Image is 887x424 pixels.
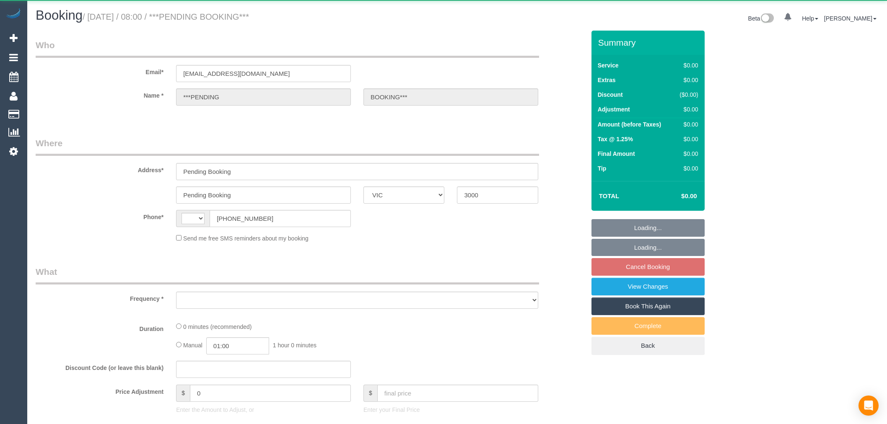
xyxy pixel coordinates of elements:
a: Back [591,337,705,354]
input: Email* [176,65,351,82]
legend: Who [36,39,539,58]
div: $0.00 [676,76,698,84]
label: Discount [598,90,623,99]
h3: Summary [598,38,700,47]
strong: Total [599,192,620,199]
span: 0 minutes (recommended) [183,323,252,330]
div: ($0.00) [676,90,698,99]
a: Book This Again [591,297,705,315]
label: Final Amount [598,150,635,158]
div: Open Intercom Messenger [858,396,879,416]
span: $ [363,385,377,402]
span: $ [176,385,190,402]
div: $0.00 [676,120,698,129]
a: Help [802,15,818,22]
div: $0.00 [676,105,698,114]
input: Last Name* [363,88,538,106]
img: Automaid Logo [5,8,22,20]
legend: Where [36,137,539,156]
span: Manual [183,342,202,349]
label: Tip [598,164,607,173]
legend: What [36,266,539,284]
label: Adjustment [598,105,630,114]
label: Amount (before Taxes) [598,120,661,129]
label: Tax @ 1.25% [598,135,633,143]
div: $0.00 [676,164,698,173]
div: $0.00 [676,61,698,70]
label: Name * [29,88,170,100]
input: Phone* [210,210,351,227]
a: Beta [748,15,774,22]
label: Extras [598,76,616,84]
span: Send me free SMS reminders about my booking [183,235,309,242]
a: [PERSON_NAME] [824,15,877,22]
div: $0.00 [676,135,698,143]
label: Service [598,61,619,70]
label: Discount Code (or leave this blank) [29,361,170,372]
input: First Name* [176,88,351,106]
label: Phone* [29,210,170,221]
input: Post Code* [457,186,538,204]
img: New interface [760,13,774,24]
div: $0.00 [676,150,698,158]
span: Booking [36,8,83,23]
small: / [DATE] / 08:00 / ***PENDING BOOKING*** [83,12,249,21]
label: Price Adjustment [29,385,170,396]
p: Enter your Final Price [363,406,538,414]
label: Duration [29,322,170,333]
p: Enter the Amount to Adjust, or [176,406,351,414]
input: Suburb* [176,186,351,204]
label: Address* [29,163,170,174]
h4: $0.00 [656,193,697,200]
a: View Changes [591,278,705,295]
label: Email* [29,65,170,76]
label: Frequency * [29,292,170,303]
span: 1 hour 0 minutes [273,342,316,349]
input: final price [377,385,538,402]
